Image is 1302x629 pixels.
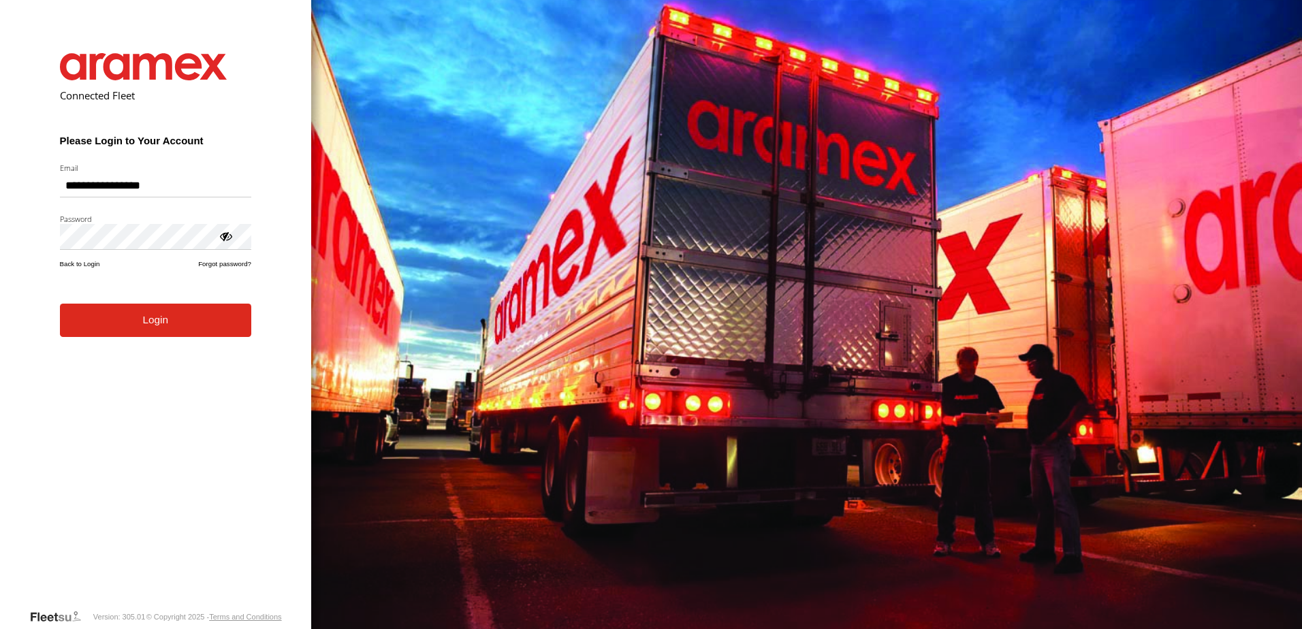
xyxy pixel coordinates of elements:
label: Email [60,163,251,173]
div: © Copyright 2025 - [146,613,282,621]
h3: Please Login to Your Account [60,135,251,146]
a: Back to Login [60,260,100,268]
button: Login [60,304,251,337]
h2: Connected Fleet [60,88,251,102]
label: Password [60,214,251,224]
img: Aramex [60,53,227,80]
a: Visit our Website [29,610,92,624]
a: Terms and Conditions [209,613,281,621]
div: Version: 305.01 [93,613,145,621]
a: Forgot password? [198,260,251,268]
